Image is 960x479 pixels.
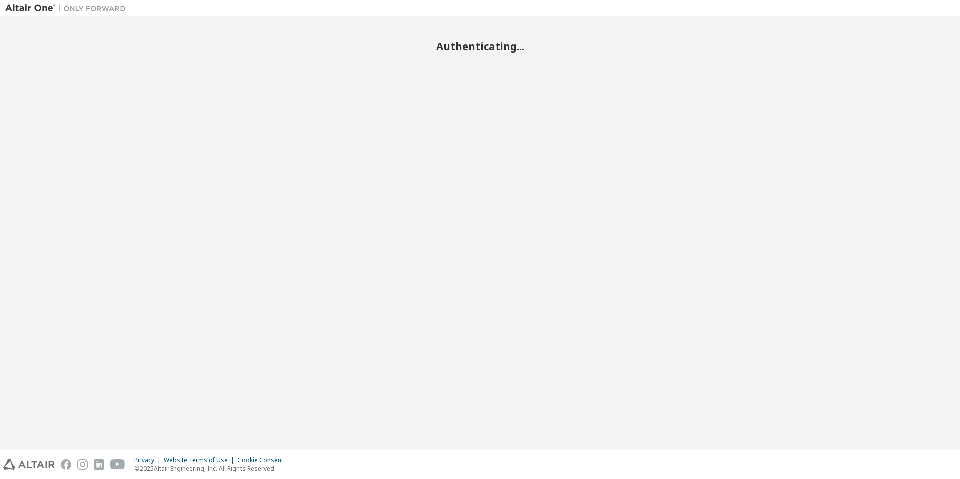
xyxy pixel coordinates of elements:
[5,3,131,13] img: Altair One
[94,459,104,470] img: linkedin.svg
[3,459,55,470] img: altair_logo.svg
[237,456,289,464] div: Cookie Consent
[110,459,125,470] img: youtube.svg
[5,40,955,53] h2: Authenticating...
[164,456,237,464] div: Website Terms of Use
[134,464,289,473] p: © 2025 Altair Engineering, Inc. All Rights Reserved.
[61,459,71,470] img: facebook.svg
[134,456,164,464] div: Privacy
[77,459,88,470] img: instagram.svg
